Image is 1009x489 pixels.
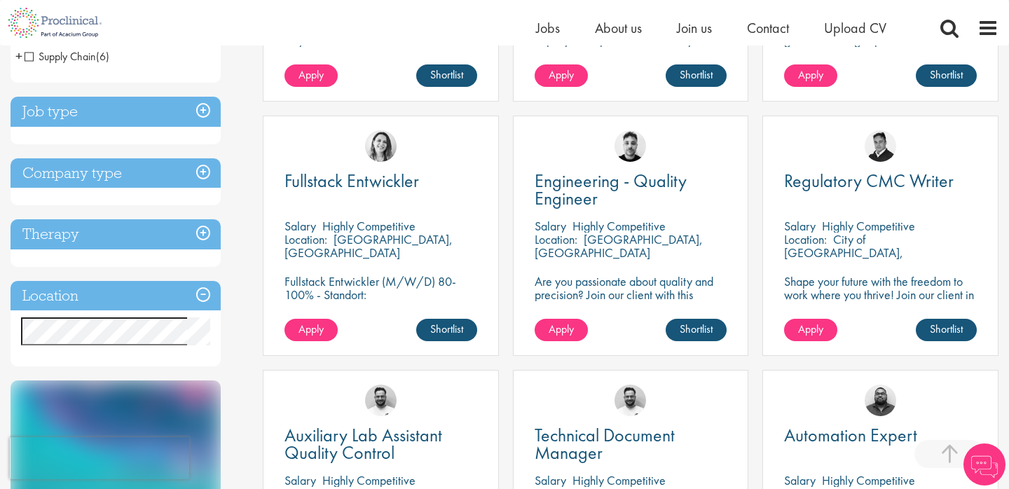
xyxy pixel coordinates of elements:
span: Salary [535,218,566,234]
h3: Company type [11,158,221,188]
a: Fullstack Entwickler [284,172,477,190]
a: Apply [784,64,837,87]
span: Supply Chain [25,49,109,64]
a: About us [595,19,642,37]
span: Engineering - Quality Engineer [535,169,687,210]
a: Shortlist [416,64,477,87]
p: Are you passionate about quality and precision? Join our client with this engineering role and he... [535,275,727,328]
p: Highly Competitive [322,218,416,234]
a: Apply [535,319,588,341]
a: Upload CV [824,19,886,37]
span: Apply [549,322,574,336]
span: Salary [284,218,316,234]
a: Shortlist [666,64,727,87]
img: Peter Duvall [865,130,896,162]
span: Location: [784,231,827,247]
p: Highly Competitive [322,472,416,488]
h3: Job type [11,97,221,127]
img: Ashley Bennett [865,385,896,416]
span: Auxiliary Lab Assistant Quality Control [284,423,442,464]
span: Salary [784,472,816,488]
a: Apply [535,64,588,87]
a: Shortlist [416,319,477,341]
span: Supply Chain [25,49,96,64]
span: + [15,46,22,67]
p: Shape your future with the freedom to work where you thrive! Join our client in this fully remote... [784,275,977,315]
a: Shortlist [666,319,727,341]
span: Apply [298,67,324,82]
a: Auxiliary Lab Assistant Quality Control [284,427,477,462]
p: City of [GEOGRAPHIC_DATA], [GEOGRAPHIC_DATA] [784,231,903,274]
img: Emile De Beer [615,385,646,416]
span: Fullstack Entwickler [284,169,419,193]
a: Apply [284,319,338,341]
h3: Therapy [11,219,221,249]
a: Automation Expert [784,427,977,444]
a: Regulatory CMC Writer [784,172,977,190]
p: Highly Competitive [572,472,666,488]
a: Shortlist [916,64,977,87]
a: Apply [284,64,338,87]
span: Apply [298,322,324,336]
p: Highly Competitive [572,218,666,234]
span: Location: [284,231,327,247]
span: Regulatory CMC Writer [784,169,954,193]
span: Salary [535,472,566,488]
span: Technical Document Manager [535,423,675,464]
img: Nur Ergiydiren [365,130,397,162]
a: Shortlist [916,319,977,341]
a: Contact [747,19,789,37]
img: Dean Fisher [615,130,646,162]
p: [GEOGRAPHIC_DATA], [GEOGRAPHIC_DATA] [535,231,703,261]
img: Chatbot [963,443,1005,485]
span: Apply [549,67,574,82]
span: Apply [798,67,823,82]
span: Automation Expert [784,423,917,447]
span: Salary [284,472,316,488]
span: Location: [535,231,577,247]
a: Jobs [536,19,560,37]
h3: Location [11,281,221,311]
span: Apply [798,322,823,336]
iframe: reCAPTCHA [10,437,189,479]
span: Salary [784,218,816,234]
a: Technical Document Manager [535,427,727,462]
span: (6) [96,49,109,64]
p: Fullstack Entwickler (M/W/D) 80-100% - Standort: [GEOGRAPHIC_DATA], [GEOGRAPHIC_DATA] - Arbeitsze... [284,275,477,341]
a: Engineering - Quality Engineer [535,172,727,207]
p: Highly Competitive [822,472,915,488]
p: Highly Competitive [822,218,915,234]
a: Apply [784,319,837,341]
a: Join us [677,19,712,37]
img: Emile De Beer [365,385,397,416]
p: [GEOGRAPHIC_DATA], [GEOGRAPHIC_DATA] [284,231,453,261]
